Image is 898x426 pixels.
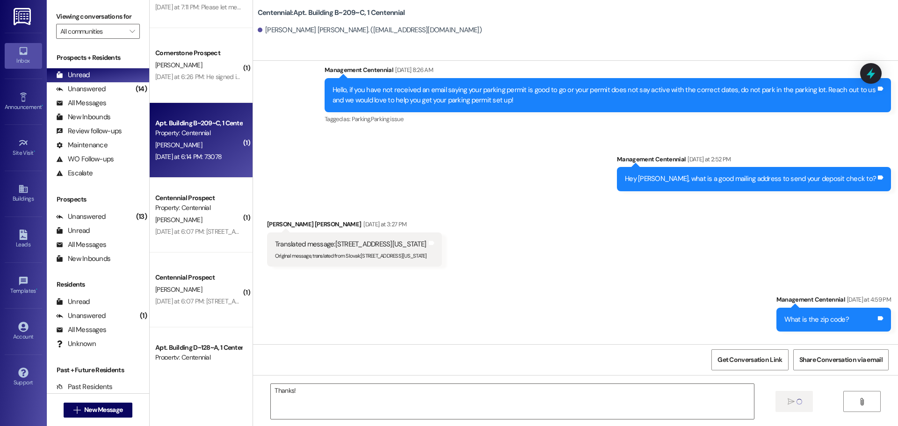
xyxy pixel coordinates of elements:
[73,406,80,414] i: 
[271,384,753,419] textarea: Thanks!
[625,174,876,184] div: Hey [PERSON_NAME], what is a good mailing address to send your deposit check to?
[84,405,123,415] span: New Message
[155,216,202,224] span: [PERSON_NAME]
[155,128,242,138] div: Property: Centennial
[14,8,33,25] img: ResiDesk Logo
[56,212,106,222] div: Unanswered
[36,286,37,293] span: •
[155,297,324,305] div: [DATE] at 6:07 PM: [STREET_ADDRESS][DEMOGRAPHIC_DATA]
[56,154,114,164] div: WO Follow-ups
[56,226,90,236] div: Unread
[130,28,135,35] i: 
[155,285,202,294] span: [PERSON_NAME]
[134,209,149,224] div: (13)
[5,319,42,344] a: Account
[275,239,427,249] div: Translated message: [STREET_ADDRESS][US_STATE]
[858,398,865,405] i: 
[47,53,149,63] div: Prospects + Residents
[56,140,108,150] div: Maintenance
[155,3,310,11] div: [DATE] at 7:11 PM: Please let me know if you need anything
[393,65,433,75] div: [DATE] 8:26 AM
[56,9,140,24] label: Viewing conversations for
[258,8,405,18] b: Centennial: Apt. Building B~209~C, 1 Centennial
[47,365,149,375] div: Past + Future Residents
[56,168,93,178] div: Escalate
[617,154,891,167] div: Management Centennial
[155,118,242,128] div: Apt. Building B~209~C, 1 Centennial
[56,112,110,122] div: New Inbounds
[793,349,889,370] button: Share Conversation via email
[776,295,891,308] div: Management Centennial
[34,148,35,155] span: •
[56,126,122,136] div: Review follow-ups
[155,353,242,362] div: Property: Centennial
[788,398,795,405] i: 
[138,309,149,323] div: (1)
[5,273,42,298] a: Templates •
[56,240,106,250] div: All Messages
[64,403,133,418] button: New Message
[56,339,96,349] div: Unknown
[155,48,242,58] div: Cornerstone Prospect
[56,311,106,321] div: Unanswered
[325,65,891,78] div: Management Centennial
[56,254,110,264] div: New Inbounds
[155,61,202,69] span: [PERSON_NAME]
[56,70,90,80] div: Unread
[56,84,106,94] div: Unanswered
[155,343,242,353] div: Apt. Building D~128~A, 1 Centennial
[333,85,876,105] div: Hello, if you have not received an email saying your parking permit is good to go or your permit ...
[155,141,202,149] span: [PERSON_NAME]
[56,382,113,392] div: Past Residents
[60,24,125,39] input: All communities
[258,25,482,35] div: [PERSON_NAME] [PERSON_NAME]. ([EMAIL_ADDRESS][DOMAIN_NAME])
[717,355,782,365] span: Get Conversation Link
[784,315,849,325] div: What is the zip code?
[845,295,891,304] div: [DATE] at 4:59 PM
[352,115,371,123] span: Parking ,
[711,349,788,370] button: Get Conversation Link
[47,280,149,289] div: Residents
[155,273,242,282] div: Centennial Prospect
[361,219,406,229] div: [DATE] at 3:27 PM
[155,203,242,213] div: Property: Centennial
[42,102,43,109] span: •
[5,181,42,206] a: Buildings
[155,227,324,236] div: [DATE] at 6:07 PM: [STREET_ADDRESS][DEMOGRAPHIC_DATA]
[133,82,149,96] div: (14)
[267,219,442,232] div: [PERSON_NAME] [PERSON_NAME]
[155,72,404,81] div: [DATE] at 6:26 PM: He signed it and it keeps taking him back to the beginning and refreshing
[5,43,42,68] a: Inbox
[56,297,90,307] div: Unread
[5,365,42,390] a: Support
[5,135,42,160] a: Site Visit •
[275,253,427,259] sub: Original message, translated from Slovak : [STREET_ADDRESS][US_STATE]
[5,227,42,252] a: Leads
[56,98,106,108] div: All Messages
[155,152,222,161] div: [DATE] at 6:14 PM: 73078
[799,355,883,365] span: Share Conversation via email
[685,154,731,164] div: [DATE] at 2:52 PM
[371,115,404,123] span: Parking issue
[325,112,891,126] div: Tagged as:
[47,195,149,204] div: Prospects
[155,193,242,203] div: Centennial Prospect
[56,325,106,335] div: All Messages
